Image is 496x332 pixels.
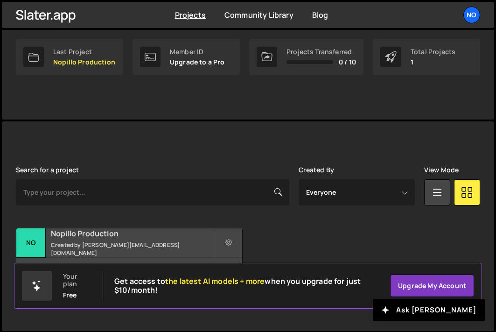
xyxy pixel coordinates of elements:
[411,48,455,56] div: Total Projects
[463,7,480,23] a: No
[286,48,356,56] div: Projects Transferred
[373,299,485,321] button: Ask [PERSON_NAME]
[16,39,123,75] a: Last Project Nopillo Production
[224,10,293,20] a: Community Library
[16,179,289,205] input: Type your project...
[299,166,334,174] label: Created By
[165,276,265,286] span: the latest AI models + more
[51,241,214,257] small: Created by [PERSON_NAME][EMAIL_ADDRESS][DOMAIN_NAME]
[175,10,206,20] a: Projects
[114,277,390,295] h2: Get access to when you upgrade for just $10/month!
[63,291,77,299] div: Free
[51,228,214,239] h2: Nopillo Production
[170,58,225,66] p: Upgrade to a Pro
[16,258,242,286] div: 14 pages, last updated by about [DATE]
[339,58,356,66] span: 0 / 10
[16,228,243,286] a: No Nopillo Production Created by [PERSON_NAME][EMAIL_ADDRESS][DOMAIN_NAME] 14 pages, last updated...
[170,48,225,56] div: Member ID
[390,275,474,297] a: Upgrade my account
[16,228,46,258] div: No
[16,166,79,174] label: Search for a project
[411,58,455,66] p: 1
[53,48,115,56] div: Last Project
[53,58,115,66] p: Nopillo Production
[424,166,459,174] label: View Mode
[312,10,328,20] a: Blog
[63,273,91,288] div: Your plan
